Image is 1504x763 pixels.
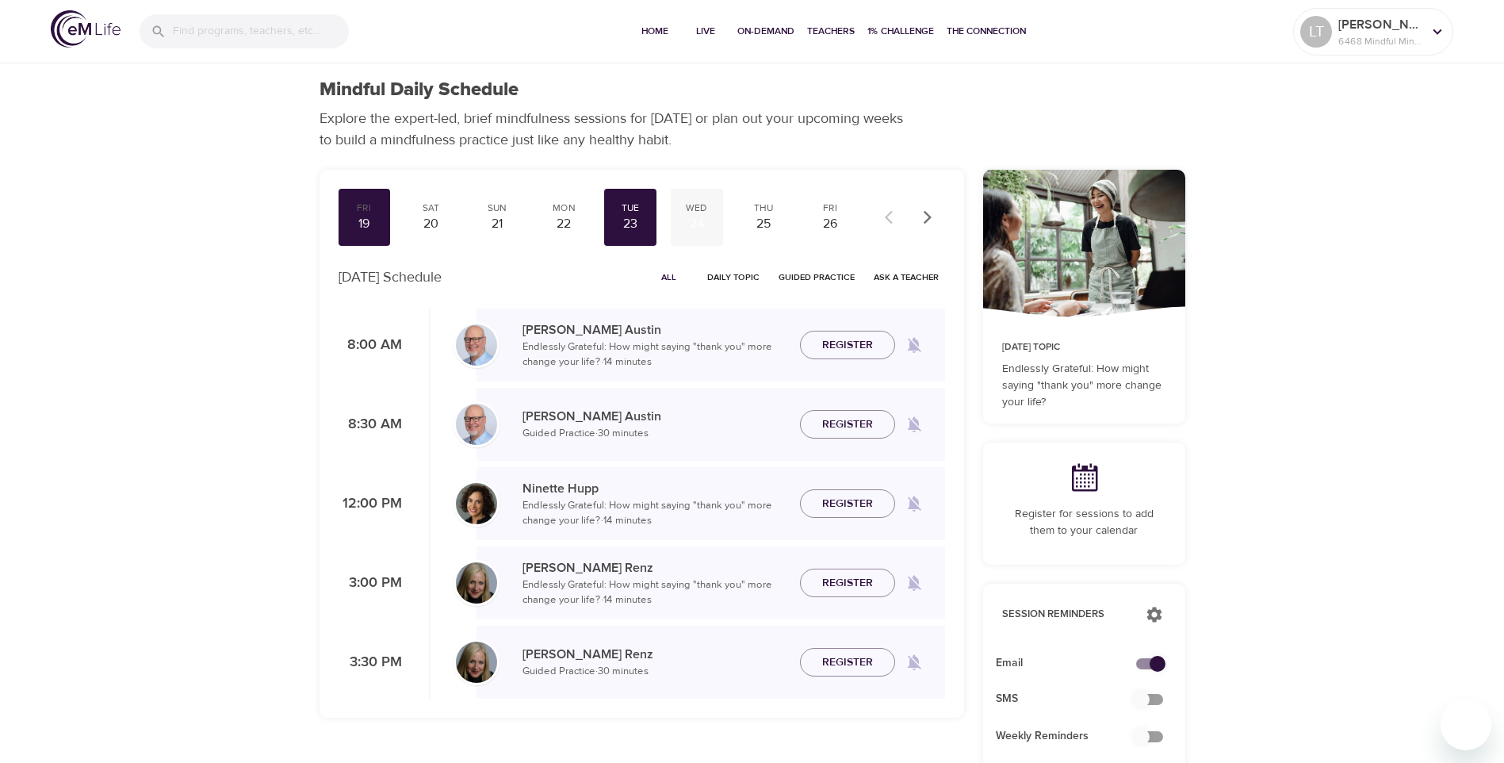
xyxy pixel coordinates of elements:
p: [DATE] Topic [1002,340,1166,355]
span: Register [822,415,873,435]
div: Wed [677,201,717,215]
p: [PERSON_NAME] Renz [522,558,787,577]
span: Remind me when a class goes live every Tuesday at 8:30 AM [895,405,933,443]
button: Daily Topic [701,265,766,289]
span: Email [996,655,1147,672]
span: On-Demand [737,23,794,40]
div: 20 [411,215,450,233]
p: Endlessly Grateful: How might saying "thank you" more change your life? · 14 minutes [522,498,787,529]
div: Sat [411,201,450,215]
button: Register [800,410,895,439]
p: 3:30 PM [339,652,402,673]
div: LT [1300,16,1332,48]
span: 1% Challenge [867,23,934,40]
p: [PERSON_NAME] Austin [522,320,787,339]
div: 21 [477,215,517,233]
span: Guided Practice [779,270,855,285]
p: 3:00 PM [339,573,402,594]
span: Remind me when a class goes live every Tuesday at 3:30 PM [895,643,933,681]
div: Fri [345,201,385,215]
p: [DATE] Schedule [339,266,442,288]
span: Home [636,23,674,40]
span: Remind me when a class goes live every Tuesday at 3:00 PM [895,564,933,602]
p: Session Reminders [1002,607,1130,623]
span: SMS [996,691,1147,707]
span: Ask a Teacher [874,270,939,285]
div: 24 [677,215,717,233]
span: All [650,270,688,285]
span: Live [687,23,725,40]
button: Register [800,489,895,519]
span: Daily Topic [707,270,760,285]
button: Register [800,569,895,598]
p: Ninette Hupp [522,479,787,498]
img: logo [51,10,121,48]
p: Endlessly Grateful: How might saying "thank you" more change your life? · 14 minutes [522,339,787,370]
div: 26 [810,215,850,233]
p: Guided Practice · 30 minutes [522,426,787,442]
p: 8:30 AM [339,414,402,435]
div: Tue [610,201,650,215]
p: Guided Practice · 30 minutes [522,664,787,680]
p: [PERSON_NAME] Austin [522,407,787,426]
span: Remind me when a class goes live every Tuesday at 8:00 AM [895,326,933,364]
p: Endlessly Grateful: How might saying "thank you" more change your life? · 14 minutes [522,577,787,608]
button: Register [800,331,895,360]
span: Register [822,335,873,355]
img: Jim_Austin_Headshot_min.jpg [456,404,497,445]
div: Fri [810,201,850,215]
span: Remind me when a class goes live every Tuesday at 12:00 PM [895,485,933,523]
div: 22 [544,215,584,233]
div: 23 [610,215,650,233]
p: Endlessly Grateful: How might saying "thank you" more change your life? [1002,361,1166,411]
button: Register [800,648,895,677]
div: 19 [345,215,385,233]
span: Register [822,494,873,514]
button: Guided Practice [772,265,861,289]
p: 8:00 AM [339,335,402,356]
p: Register for sessions to add them to your calendar [1002,506,1166,539]
p: 6468 Mindful Minutes [1338,34,1422,48]
input: Find programs, teachers, etc... [173,14,349,48]
p: Explore the expert-led, brief mindfulness sessions for [DATE] or plan out your upcoming weeks to ... [320,108,914,151]
iframe: Button to launch messaging window [1441,700,1491,750]
img: Diane_Renz-min.jpg [456,562,497,604]
div: 25 [744,215,783,233]
div: Thu [744,201,783,215]
span: Register [822,573,873,593]
p: 12:00 PM [339,493,402,515]
span: Register [822,653,873,673]
div: Mon [544,201,584,215]
button: Ask a Teacher [867,265,945,289]
img: Jim_Austin_Headshot_min.jpg [456,324,497,366]
div: Sun [477,201,517,215]
p: [PERSON_NAME] Renz [522,645,787,664]
span: Weekly Reminders [996,728,1147,745]
button: All [644,265,695,289]
h1: Mindful Daily Schedule [320,79,519,102]
p: [PERSON_NAME] [1338,15,1422,34]
span: The Connection [947,23,1026,40]
img: Diane_Renz-min.jpg [456,642,497,683]
img: Ninette_Hupp-min.jpg [456,483,497,524]
span: Teachers [807,23,855,40]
